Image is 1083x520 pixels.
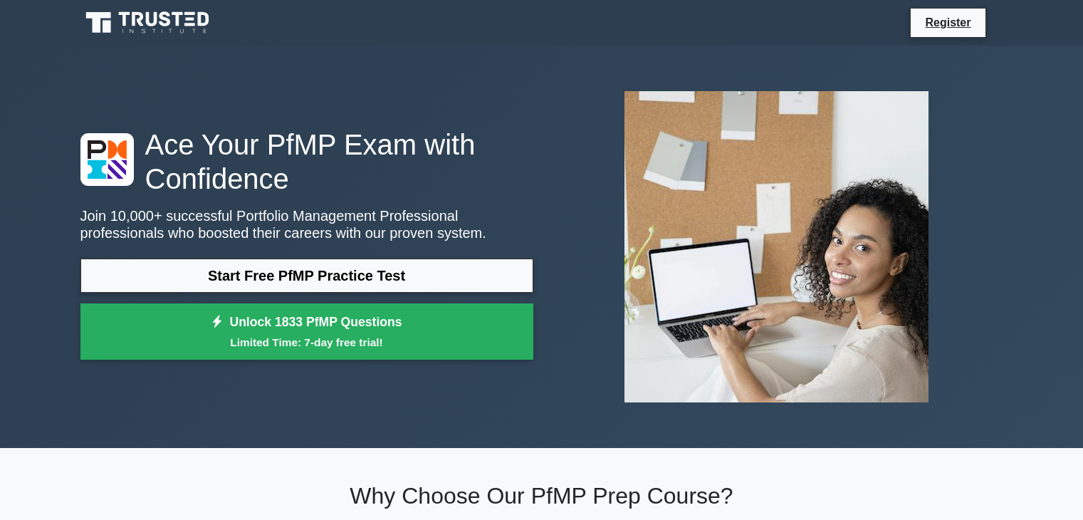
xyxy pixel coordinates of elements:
[80,128,533,196] h1: Ace Your PfMP Exam with Confidence
[80,482,1003,509] h2: Why Choose Our PfMP Prep Course?
[916,14,979,31] a: Register
[80,207,533,241] p: Join 10,000+ successful Portfolio Management Professional professionals who boosted their careers...
[98,334,516,350] small: Limited Time: 7-day free trial!
[80,259,533,293] a: Start Free PfMP Practice Test
[80,303,533,360] a: Unlock 1833 PfMP QuestionsLimited Time: 7-day free trial!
